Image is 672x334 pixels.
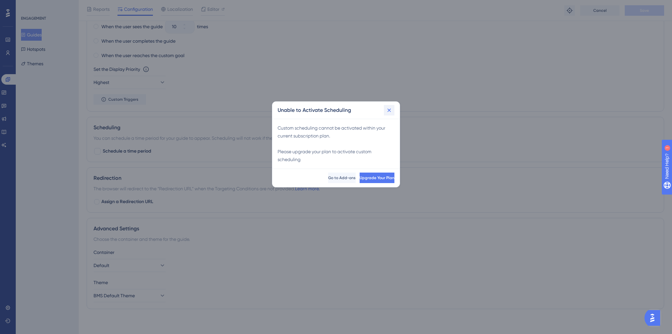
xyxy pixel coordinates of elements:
[278,124,394,163] div: Custom scheduling cannot be activated within your current subscription plan. Please upgrade your ...
[15,2,41,10] span: Need Help?
[644,308,664,328] iframe: UserGuiding AI Assistant Launcher
[328,175,356,180] span: Go to Add-ons
[46,3,48,9] div: 1
[278,106,351,114] h2: Unable to Activate Scheduling
[360,175,394,180] span: Upgrade Your Plan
